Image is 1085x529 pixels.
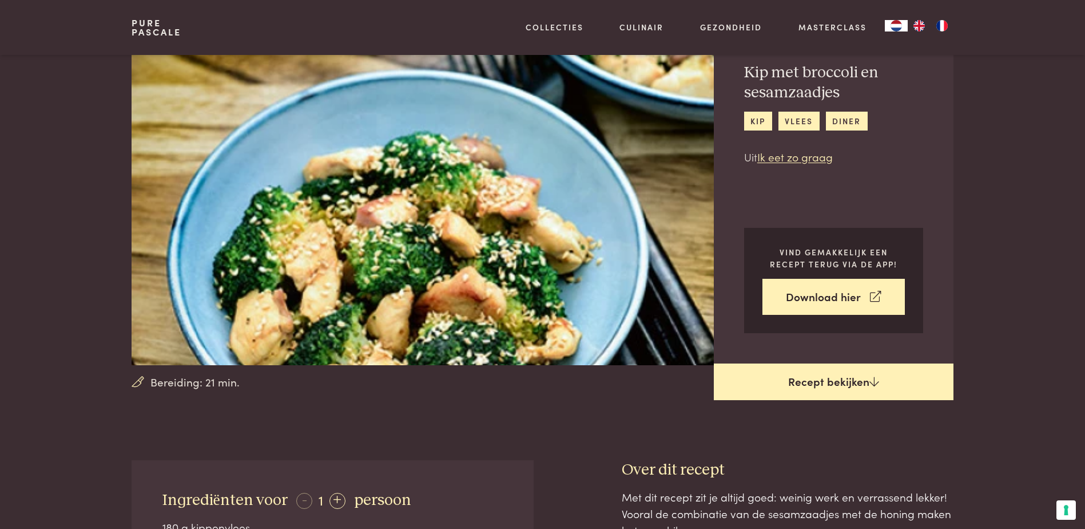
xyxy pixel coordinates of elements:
[132,18,181,37] a: PurePascale
[700,21,762,33] a: Gezondheid
[826,112,868,131] a: diner
[744,149,923,165] p: Uit
[619,21,663,33] a: Culinair
[762,246,905,270] p: Vind gemakkelijk een recept terug via de app!
[744,63,923,102] h2: Kip met broccoli en sesamzaadjes
[622,460,953,480] h3: Over dit recept
[798,21,867,33] a: Masterclass
[714,364,953,400] a: Recept bekijken
[329,493,345,509] div: +
[931,20,953,31] a: FR
[1056,500,1076,520] button: Uw voorkeuren voor toestemming voor trackingtechnologieën
[908,20,953,31] ul: Language list
[354,492,411,508] span: persoon
[319,490,323,509] span: 1
[778,112,820,131] a: vlees
[908,20,931,31] a: EN
[162,492,288,508] span: Ingrediënten voor
[744,112,772,131] a: kip
[150,374,240,390] span: Bereiding: 21 min.
[762,279,905,315] a: Download hier
[526,21,583,33] a: Collecties
[885,20,908,31] a: NL
[885,20,908,31] div: Language
[757,149,833,164] a: Ik eet zo graag
[885,20,953,31] aside: Language selected: Nederlands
